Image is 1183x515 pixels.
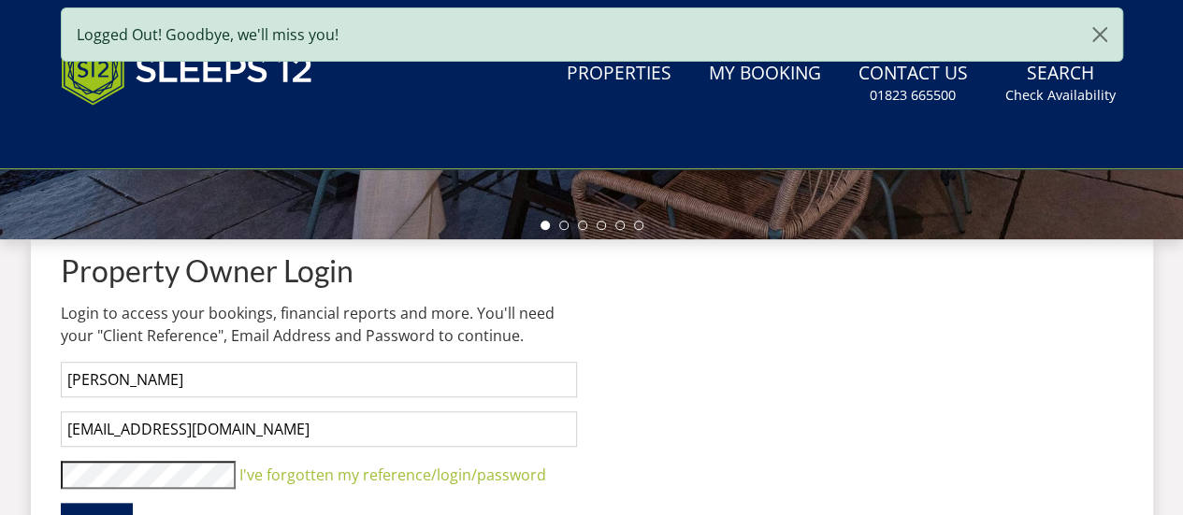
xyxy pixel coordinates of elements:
input: Email [61,411,577,447]
h1: Property Owner Login [61,254,577,287]
div: Logged Out! Goodbye, we'll miss you! [61,7,1123,62]
a: My Booking [701,53,829,95]
a: SearchCheck Availability [998,53,1123,114]
img: Sleeps 12 [61,22,313,116]
p: Login to access your bookings, financial reports and more. You'll need your "Client Reference", E... [61,302,577,347]
a: Properties [559,53,679,95]
input: Account Reference [61,362,577,397]
a: Contact Us01823 665500 [851,53,975,114]
a: I've forgotten my reference/login/password [239,465,546,485]
small: Check Availability [1005,86,1116,105]
iframe: Customer reviews powered by Trustpilot [51,127,248,143]
small: 01823 665500 [870,86,956,105]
